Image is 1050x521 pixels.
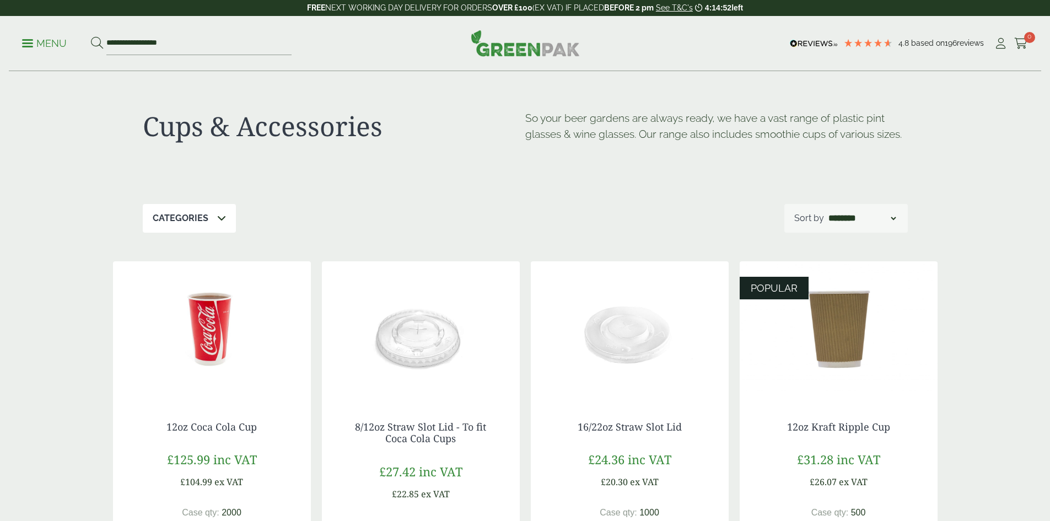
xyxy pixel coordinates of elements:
span: inc VAT [213,451,257,468]
span: £26.07 [810,476,837,488]
span: Case qty: [811,508,849,517]
span: 196 [945,39,957,47]
strong: OVER £100 [492,3,532,12]
span: £27.42 [379,463,416,480]
span: £104.99 [180,476,212,488]
span: £125.99 [167,451,210,468]
a: 0 [1014,35,1028,52]
span: £22.85 [392,488,419,500]
a: See T&C's [656,3,693,12]
a: Menu [22,37,67,48]
p: Sort by [794,212,824,225]
span: ex VAT [214,476,243,488]
span: 1000 [639,508,659,517]
strong: BEFORE 2 pm [604,3,654,12]
span: 0 [1024,32,1035,43]
div: 4.79 Stars [843,38,893,48]
span: ex VAT [839,476,868,488]
img: 12oz Kraft Ripple Cup-0 [740,261,938,399]
span: 2000 [222,508,241,517]
span: 4:14:52 [705,3,731,12]
a: 12oz Kraft Ripple Cup [787,420,890,433]
a: 8/12oz Straw Slot Lid - To fit Coca Cola Cups [355,420,486,445]
span: left [731,3,743,12]
span: £24.36 [588,451,624,468]
p: So your beer gardens are always ready, we have a vast range of plastic pint glasses & wine glasse... [525,110,908,142]
span: inc VAT [419,463,462,480]
img: 16/22oz Straw Slot Coke Cup lid [531,261,729,399]
i: Cart [1014,38,1028,49]
span: Case qty: [600,508,637,517]
span: ex VAT [421,488,450,500]
select: Shop order [826,212,898,225]
span: ex VAT [630,476,659,488]
img: GreenPak Supplies [471,30,580,56]
span: £20.30 [601,476,628,488]
strong: FREE [307,3,325,12]
span: 4.8 [898,39,911,47]
h1: Cups & Accessories [143,110,525,142]
span: Case qty: [182,508,219,517]
span: Based on [911,39,945,47]
span: 500 [851,508,866,517]
span: inc VAT [628,451,671,468]
img: 12oz Coca Cola Cup with coke [113,261,311,399]
img: REVIEWS.io [790,40,838,47]
p: Categories [153,212,208,225]
img: 12oz straw slot coke cup lid [322,261,520,399]
span: £31.28 [797,451,833,468]
p: Menu [22,37,67,50]
a: 12oz Coca Cola Cup [166,420,257,433]
a: 16/22oz Straw Slot Lid [578,420,682,433]
span: inc VAT [837,451,880,468]
i: My Account [994,38,1008,49]
span: POPULAR [751,282,798,294]
span: reviews [957,39,984,47]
